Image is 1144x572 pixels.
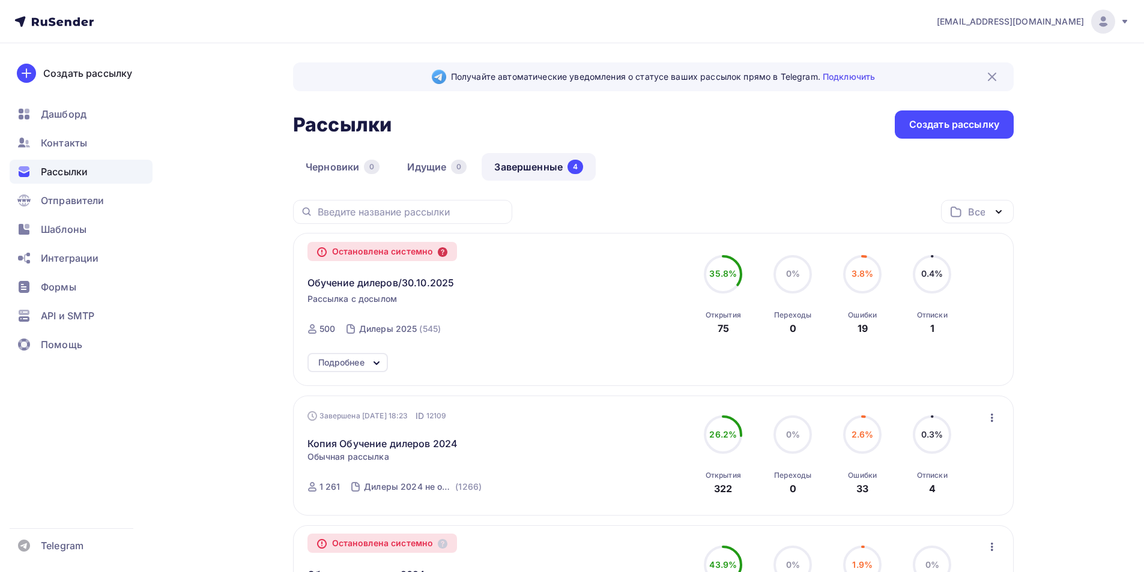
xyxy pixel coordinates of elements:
[786,429,800,439] span: 0%
[416,410,424,422] span: ID
[293,153,392,181] a: Черновики0
[10,160,153,184] a: Рассылки
[929,481,936,496] div: 4
[937,10,1130,34] a: [EMAIL_ADDRESS][DOMAIN_NAME]
[318,355,365,370] div: Подробнее
[432,70,446,84] img: Telegram
[293,113,392,137] h2: Рассылки
[706,310,741,320] div: Открытия
[307,242,458,261] div: Остановлена системно
[455,481,482,493] div: (1266)
[41,164,88,179] span: Рассылки
[41,337,82,352] span: Помощь
[307,436,458,451] a: Копия Обучение дилеров 2024
[921,268,943,278] span: 0.4%
[318,205,505,218] input: Введите название рассылки
[790,321,796,336] div: 0
[451,71,875,83] span: Получайте автоматические уведомления о статусе ваших рассылок прямо в Telegram.
[41,136,87,150] span: Контакты
[921,429,943,439] span: 0.3%
[852,268,874,278] span: 3.8%
[10,188,153,212] a: Отправители
[451,160,467,174] div: 0
[426,410,447,422] span: 12109
[10,275,153,299] a: Формы
[307,451,389,463] span: Обычная рассылка
[774,310,811,320] div: Переходы
[714,481,732,496] div: 322
[307,534,458,553] div: Остановлена системно
[709,268,737,278] span: 35.8%
[718,321,729,336] div: 75
[786,559,800,570] span: 0%
[917,471,948,480] div: Отписки
[706,471,741,480] div: Открытия
[709,429,737,439] span: 26.2%
[856,481,868,496] div: 33
[848,310,877,320] div: Ошибки
[319,323,335,335] div: 500
[319,481,340,493] div: 1 261
[41,538,83,553] span: Telegram
[937,16,1084,28] span: [EMAIL_ADDRESS][DOMAIN_NAME]
[10,217,153,241] a: Шаблоны
[848,471,877,480] div: Ошибки
[852,429,874,439] span: 2.6%
[419,323,441,335] div: (545)
[363,477,483,496] a: Дилеры 2024 не отправленные (1266)
[925,559,939,570] span: 0%
[567,160,583,174] div: 4
[10,131,153,155] a: Контакты
[790,481,796,496] div: 0
[786,268,800,278] span: 0%
[364,160,380,174] div: 0
[930,321,934,336] div: 1
[359,323,417,335] div: Дилеры 2025
[968,205,985,219] div: Все
[823,71,875,82] a: Подключить
[41,280,76,294] span: Формы
[41,251,98,265] span: Интеграции
[307,275,455,290] span: Обучение дилеров/30.10.2025
[41,193,104,208] span: Отправители
[858,321,868,336] div: 19
[43,66,132,80] div: Создать рассылку
[41,309,94,323] span: API и SMTP
[307,293,398,305] span: Рассылка с досылом
[774,471,811,480] div: Переходы
[364,481,453,493] div: Дилеры 2024 не отправленные
[10,102,153,126] a: Дашборд
[709,559,737,570] span: 43.9%
[852,559,873,570] span: 1.9%
[41,107,86,121] span: Дашборд
[917,310,948,320] div: Отписки
[307,410,447,422] div: Завершена [DATE] 18:23
[395,153,479,181] a: Идущие0
[482,153,596,181] a: Завершенные4
[41,222,86,236] span: Шаблоны
[941,200,1014,223] button: Все
[358,319,442,339] a: Дилеры 2025 (545)
[909,118,999,131] div: Создать рассылку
